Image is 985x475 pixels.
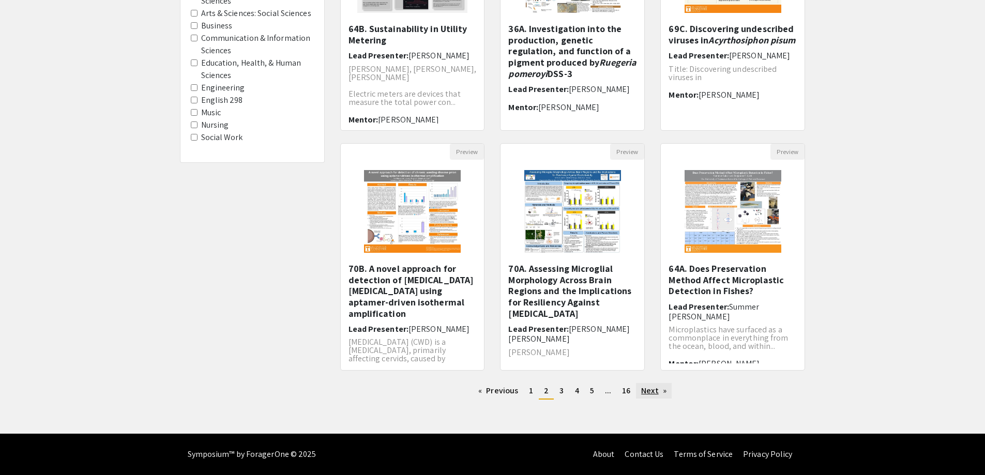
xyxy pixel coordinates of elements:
span: [PERSON_NAME] [PERSON_NAME] [508,324,630,344]
div: Open Presentation <p>70A. Assessing Microglial Morphology Across Brain Regions and the Implicatio... [500,143,645,371]
span: ... [605,385,611,396]
button: Preview [450,144,484,160]
h6: Lead Presenter: [348,51,477,60]
h6: Lead Presenter: [348,324,477,334]
a: Privacy Policy [743,449,792,459]
span: [PERSON_NAME] [408,50,469,61]
label: English 298 [201,94,243,106]
div: Open Presentation <p>70B. A novel approach for detection of chronic wasting disease prion using a... [340,143,485,371]
span: 2 [544,385,549,396]
a: Contact Us [625,449,663,459]
div: Symposium™ by ForagerOne © 2025 [188,434,316,475]
img: <p>70B. A novel approach for detection of chronic wasting disease prion using aptamer-driven isot... [354,160,471,263]
label: Nursing [201,119,229,131]
h6: Lead Presenter: [669,51,797,60]
iframe: Chat [8,428,44,467]
span: 3 [559,385,564,396]
h5: 70B. A novel approach for detection of [MEDICAL_DATA] [MEDICAL_DATA] using aptamer-driven isother... [348,263,477,319]
span: [PERSON_NAME] [378,114,439,125]
label: Music [201,106,221,119]
label: Arts & Sciences: Social Sciences [201,7,311,20]
span: Title: Discovering undescribed viruses in [669,64,777,83]
span: Summer [PERSON_NAME] [669,301,759,322]
h6: Lead Presenter: [669,302,797,321]
label: Business [201,20,233,32]
a: Terms of Service [674,449,733,459]
span: [PERSON_NAME] [699,358,760,369]
img: <p>70A. Assessing Microglial Morphology Across Brain Regions and the Implications for Resiliency ... [514,160,631,263]
span: 5 [590,385,594,396]
p: [PERSON_NAME], [PERSON_NAME], [PERSON_NAME] [348,65,477,82]
button: Preview [610,144,644,160]
button: Preview [770,144,805,160]
span: Mentor: [669,358,699,369]
a: About [593,449,615,459]
h6: Lead Presenter: [508,84,637,94]
p: Electric meters are devices that measure the total power con... [348,90,477,106]
h5: 64A. Does Preservation Method Affect Microplastic Detection in Fishes? [669,263,797,297]
h5: 36A. Investigation into the production, genetic regulation, and function of a pigment produced by... [508,23,637,79]
em: Acyrthosiphon pisum [708,34,795,46]
span: [PERSON_NAME] [569,84,630,95]
h6: Lead Presenter: [508,324,637,344]
h5: 64B. Sustainability in Utility Metering [348,23,477,45]
h5: 70A. Assessing Microglial Morphology Across Brain Regions and the Implications for Resiliency Aga... [508,263,637,319]
span: 1 [529,385,533,396]
ul: Pagination [340,383,806,400]
a: Previous page [473,383,523,399]
span: 16 [622,385,630,396]
span: [PERSON_NAME] [699,89,760,100]
label: Education, Health, & Human Sciences [201,57,314,82]
a: Next page [636,383,672,399]
img: <p>64A. <span style="color: rgb(0, 0, 0);">Does Preservation Method Affect Microplastic Detection... [674,160,792,263]
span: [PERSON_NAME] [538,102,599,113]
span: Microplastics have surfaced as a commonplace in everything from the ocean, blood, and within... [669,324,788,351]
label: Communication & Information Sciences [201,32,314,57]
h5: 69C. Discovering undescribed viruses in [669,23,797,45]
em: Ruegeria pomeroyi [508,56,636,80]
span: [PERSON_NAME] [408,324,469,334]
span: Mentor: [508,102,538,113]
p: [MEDICAL_DATA] (CWD) is a [MEDICAL_DATA], primarily affecting cervids, caused by infectious [MEDI... [348,338,477,379]
span: [PERSON_NAME] [729,50,790,61]
span: 4 [575,385,579,396]
span: Mentor: [348,114,378,125]
div: Open Presentation <p>64A. <span style="color: rgb(0, 0, 0);">Does Preservation Method Affect Micr... [660,143,805,371]
label: Engineering [201,82,245,94]
label: Social Work [201,131,243,144]
p: [PERSON_NAME] [508,348,637,357]
span: Mentor: [669,89,699,100]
